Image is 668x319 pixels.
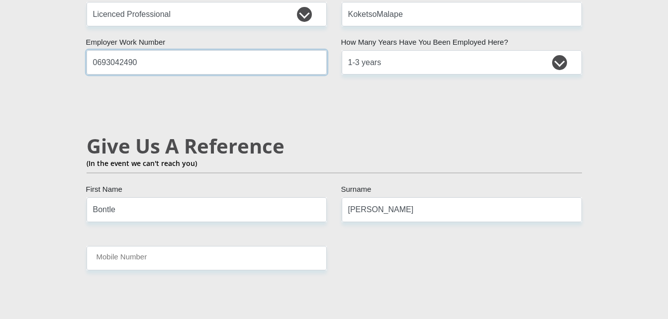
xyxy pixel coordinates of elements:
input: Mobile Number [87,246,327,270]
input: Employer Work Number [87,50,327,75]
p: (In the event we can't reach you) [87,158,582,168]
input: Employer's Name [342,2,582,26]
h2: Give Us A Reference [87,134,582,158]
input: Surname [342,197,582,222]
input: Name [87,197,327,222]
